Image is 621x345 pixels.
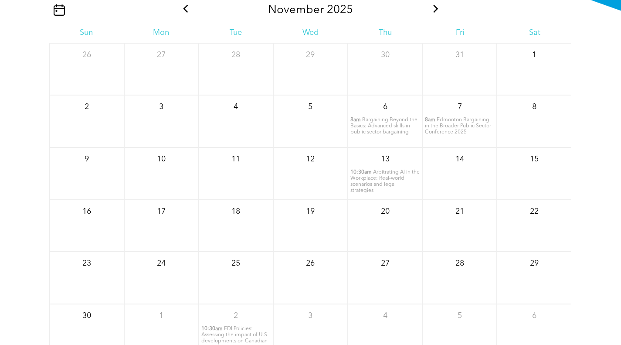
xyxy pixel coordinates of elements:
p: 19 [302,204,318,219]
p: 23 [79,256,95,271]
p: 10 [153,151,169,167]
p: 21 [452,204,468,219]
span: 8am [425,117,435,123]
p: 29 [302,47,318,63]
p: 18 [228,204,244,219]
p: 22 [526,204,542,219]
p: 6 [526,308,542,324]
div: Tue [198,28,273,38]
p: 2 [228,308,244,324]
p: 27 [377,256,393,271]
span: November [268,4,324,16]
p: 31 [452,47,468,63]
span: 10:30am [201,326,223,332]
p: 17 [153,204,169,219]
p: 30 [377,47,393,63]
p: 26 [79,47,95,63]
span: 10:30am [350,169,372,175]
p: 13 [377,151,393,167]
p: 2 [79,99,95,115]
p: 30 [79,308,95,324]
div: Sat [497,28,572,38]
div: Wed [273,28,348,38]
p: 27 [153,47,169,63]
p: 4 [377,308,393,324]
p: 1 [153,308,169,324]
div: Mon [124,28,198,38]
p: 15 [526,151,542,167]
p: 6 [377,99,393,115]
p: 5 [452,308,468,324]
p: 26 [302,256,318,271]
p: 5 [302,99,318,115]
span: Bargaining Beyond the Basics: Advanced skills in public sector bargaining [350,117,417,135]
p: 3 [153,99,169,115]
p: 1 [526,47,542,63]
p: 24 [153,256,169,271]
p: 25 [228,256,244,271]
p: 28 [452,256,468,271]
span: 8am [350,117,361,123]
p: 14 [452,151,468,167]
p: 28 [228,47,244,63]
p: 20 [377,204,393,219]
p: 8 [526,99,542,115]
span: 2025 [327,4,353,16]
span: Edmonton Bargaining in the Broader Public Sector Conference 2025 [425,117,491,135]
p: 12 [302,151,318,167]
p: 7 [452,99,468,115]
p: 9 [79,151,95,167]
div: Fri [423,28,497,38]
p: 11 [228,151,244,167]
p: 16 [79,204,95,219]
p: 3 [302,308,318,324]
p: 29 [526,256,542,271]
div: Sun [49,28,124,38]
p: 4 [228,99,244,115]
div: Thu [348,28,422,38]
span: Arbitrating AI in the Workplace: Real-world scenarios and legal strategies [350,170,420,193]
